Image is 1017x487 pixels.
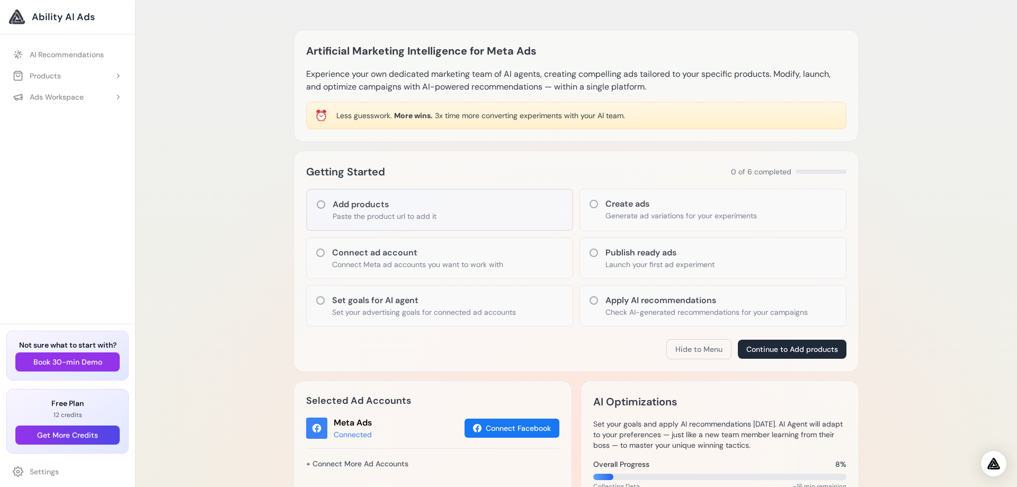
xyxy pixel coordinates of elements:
span: Less guesswork. [336,111,392,120]
span: Ability AI Ads [32,10,95,24]
h2: Getting Started [306,163,385,180]
div: Products [13,70,61,81]
a: AI Recommendations [6,45,129,64]
p: Paste the product url to add it [333,211,436,222]
h3: Connect ad account [332,246,503,259]
span: 8% [835,459,846,470]
button: Get More Credits [15,426,120,445]
h2: AI Optimizations [593,393,677,410]
p: Generate ad variations for your experiments [605,210,757,221]
span: 3x time more converting experiments with your AI team. [435,111,625,120]
h3: Apply AI recommendations [605,294,808,307]
span: 0 of 6 completed [731,166,791,177]
h3: Publish ready ads [605,246,715,259]
div: Connected [334,429,372,440]
p: 12 credits [15,411,120,419]
p: Set your goals and apply AI recommendations [DATE]. AI Agent will adapt to your preferences — jus... [593,419,846,450]
div: Ads Workspace [13,92,84,102]
span: Overall Progress [593,459,649,470]
button: Book 30-min Demo [15,352,120,371]
p: Experience your own dedicated marketing team of AI agents, creating compelling ads tailored to yo... [306,68,846,93]
button: Products [6,66,129,85]
h3: Set goals for AI agent [332,294,516,307]
a: + Connect More Ad Accounts [306,455,408,473]
button: Ads Workspace [6,87,129,107]
span: More wins. [394,111,433,120]
button: Connect Facebook [465,419,559,438]
div: Meta Ads [334,417,372,429]
h1: Artificial Marketing Intelligence for Meta Ads [306,42,537,59]
h3: Not sure what to start with? [15,340,120,350]
div: Open Intercom Messenger [981,451,1006,476]
p: Connect Meta ad accounts you want to work with [332,259,503,270]
h2: Selected Ad Accounts [306,393,559,408]
h3: Add products [333,198,436,211]
p: Set your advertising goals for connected ad accounts [332,307,516,317]
h3: Create ads [605,198,757,210]
div: ⏰ [315,108,328,123]
p: Check AI-generated recommendations for your campaigns [605,307,808,317]
button: Hide to Menu [666,339,731,359]
button: Continue to Add products [738,340,846,359]
p: Launch your first ad experiment [605,259,715,270]
h3: Free Plan [15,398,120,409]
a: Settings [6,462,129,481]
a: Ability AI Ads [8,8,127,25]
